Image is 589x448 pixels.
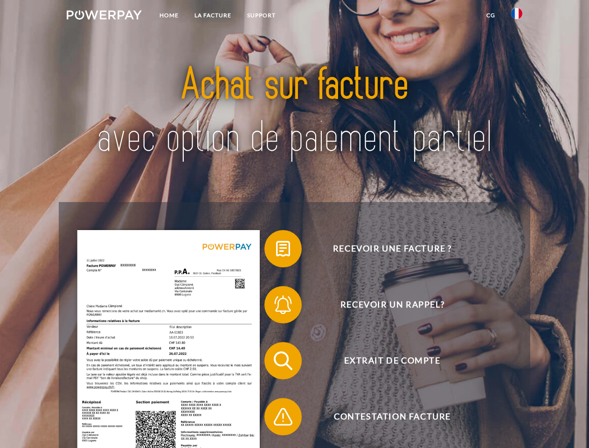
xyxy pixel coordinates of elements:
[152,7,187,24] a: Home
[278,286,506,323] span: Recevoir un rappel?
[239,7,284,24] a: Support
[264,286,507,323] button: Recevoir un rappel?
[478,7,503,24] a: CG
[264,230,507,267] button: Recevoir une facture ?
[271,237,295,260] img: qb_bill.svg
[264,398,507,435] button: Contestation Facture
[511,8,522,19] img: fr
[278,230,506,267] span: Recevoir une facture ?
[278,342,506,379] span: Extrait de compte
[89,45,500,179] img: title-powerpay_fr.svg
[264,342,507,379] button: Extrait de compte
[278,398,506,435] span: Contestation Facture
[271,349,295,372] img: qb_search.svg
[271,293,295,316] img: qb_bell.svg
[271,405,295,428] img: qb_warning.svg
[67,10,142,20] img: logo-powerpay-white.svg
[187,7,239,24] a: LA FACTURE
